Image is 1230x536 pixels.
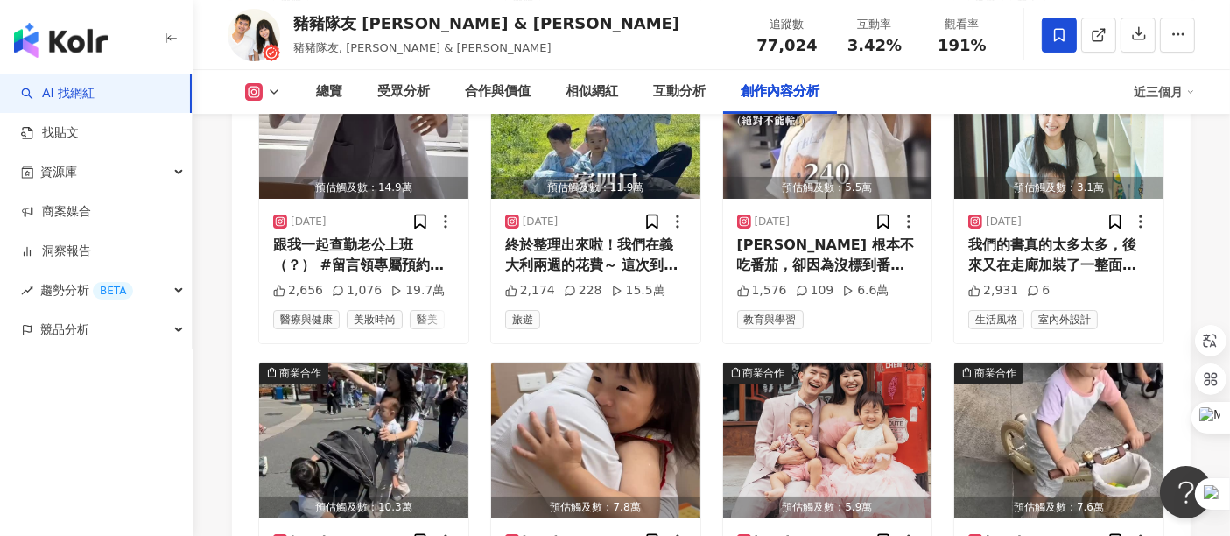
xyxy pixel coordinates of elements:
[737,310,804,329] span: 教育與學習
[974,364,1016,382] div: 商業合作
[259,177,468,199] div: 預估觸及數：14.9萬
[505,282,555,300] div: 2,174
[491,363,700,518] button: 預估觸及數：7.8萬
[377,81,430,102] div: 受眾分析
[723,177,932,199] div: 預估觸及數：5.5萬
[410,310,445,329] span: 醫美
[491,43,700,199] img: post-image
[954,363,1163,518] button: 商業合作預估觸及數：7.6萬
[21,85,95,102] a: searchAI 找網紅
[273,310,340,329] span: 醫療與健康
[316,81,342,102] div: 總覽
[21,124,79,142] a: 找貼文
[754,16,820,33] div: 追蹤數
[259,363,468,518] img: post-image
[40,310,89,349] span: 競品分析
[21,203,91,221] a: 商案媒合
[505,236,686,275] div: 終於整理出來啦！我們在義大利兩週的花費～ 這次到義大利也是使用 #Saily eSIM，下載 Saily App 使用優惠碼【piggy】馬上取得 Saily eSIM 85 折優惠！輸入連結 ...
[279,364,321,382] div: 商業合作
[1134,78,1195,106] div: 近三個月
[968,310,1024,329] span: 生活風格
[737,282,787,300] div: 1,576
[756,36,817,54] span: 77,024
[491,43,700,199] button: 商業合作預估觸及數：11.9萬
[611,282,665,300] div: 15.5萬
[723,43,932,199] button: 商業合作預估觸及數：5.5萬
[954,43,1163,199] img: post-image
[332,282,382,300] div: 1,076
[1031,310,1098,329] span: 室內外設計
[566,81,618,102] div: 相似網紅
[841,16,908,33] div: 互動率
[228,9,280,61] img: KOL Avatar
[653,81,706,102] div: 互動分析
[954,497,1163,518] div: 預估觸及數：7.6萬
[273,282,323,300] div: 2,656
[723,363,932,518] button: 商業合作預估觸及數：5.9萬
[743,364,785,382] div: 商業合作
[347,310,403,329] span: 美妝時尚
[954,43,1163,199] button: 預估觸及數：3.1萬
[40,152,77,192] span: 資源庫
[954,177,1163,199] div: 預估觸及數：3.1萬
[847,37,902,54] span: 3.42%
[938,37,987,54] span: 191%
[986,215,1022,229] div: [DATE]
[293,12,679,34] div: 豬豬隊友 [PERSON_NAME] & [PERSON_NAME]
[390,282,445,300] div: 19.7萬
[491,363,700,518] img: post-image
[755,215,791,229] div: [DATE]
[1027,282,1050,300] div: 6
[968,236,1149,275] div: 我們的書真的太多太多，後來又在走廊加裝了一整面書櫃，本來就不寬的走廊被佔了幾乎一半的空間。 但因為很多書都放在這裡，走廊就變成了 [PERSON_NAME] & [PERSON_NAME] 一起...
[259,363,468,518] button: 商業合作預估觸及數：10.3萬
[93,282,133,300] div: BETA
[523,215,559,229] div: [DATE]
[505,310,540,329] span: 旅遊
[723,497,932,518] div: 預估觸及數：5.9萬
[796,282,834,300] div: 109
[842,282,889,300] div: 6.6萬
[21,243,91,260] a: 洞察報告
[929,16,995,33] div: 觀看率
[968,282,1018,300] div: 2,931
[14,23,108,58] img: logo
[491,497,700,518] div: 預估觸及數：7.8萬
[723,43,932,199] img: post-image
[293,41,552,54] span: 豬豬隊友, [PERSON_NAME] & [PERSON_NAME]
[291,215,327,229] div: [DATE]
[259,43,468,199] img: post-image
[40,271,133,310] span: 趨勢分析
[259,497,468,518] div: 預估觸及數：10.3萬
[737,236,918,275] div: [PERSON_NAME] 根本不吃番茄，卻因為沒標到番茄哭了，因為那是弟弟最愛的水果呀 🥹 我們已經在 @mef.assn 出趣玩上課一年多了～最喜歡他們 戶外教學的課程，用好玩有趣的方式沈浸...
[723,363,932,518] img: post-image
[273,236,454,275] div: 跟我一起查勤老公上班（？） #留言領專屬預約連結 #有小驚喜 🤩 常有人問我老公做醫美是不是就能免費打很多醫美？其實沒有，因為我 #超怕痛 （整個很浪費 🤣）不過我一直很想試試 #海菲秀，屬於 ...
[564,282,602,300] div: 228
[259,43,468,199] button: 商業合作預估觸及數：14.9萬
[21,285,33,297] span: rise
[741,81,819,102] div: 創作內容分析
[491,177,700,199] div: 預估觸及數：11.9萬
[1160,466,1212,518] iframe: Help Scout Beacon - Open
[954,363,1163,518] img: post-image
[465,81,531,102] div: 合作與價值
